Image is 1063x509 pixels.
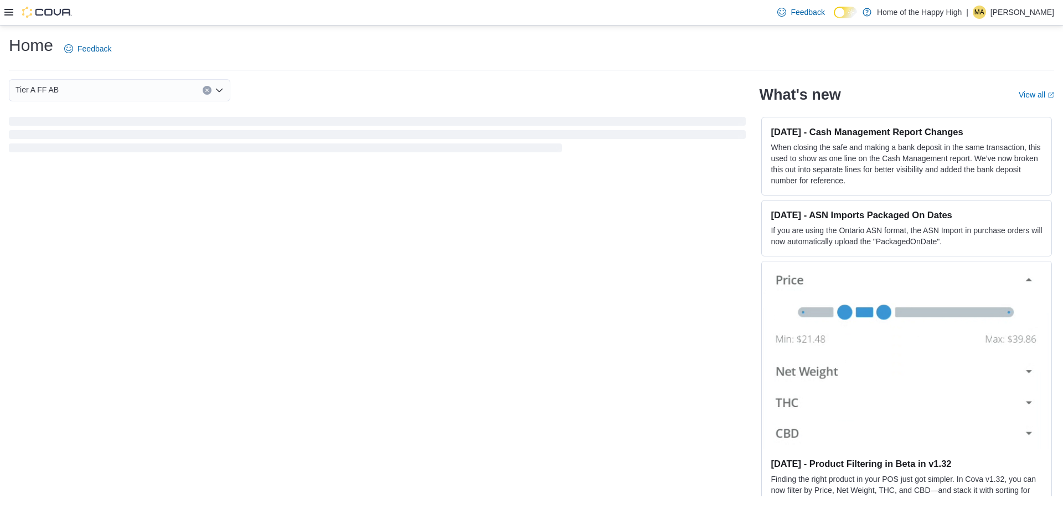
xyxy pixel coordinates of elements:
[834,18,834,19] span: Dark Mode
[78,43,111,54] span: Feedback
[973,6,986,19] div: Milagros Argoso
[203,86,211,95] button: Clear input
[771,142,1043,186] p: When closing the safe and making a bank deposit in the same transaction, this used to show as one...
[966,6,968,19] p: |
[771,209,1043,220] h3: [DATE] - ASN Imports Packaged On Dates
[215,86,224,95] button: Open list of options
[759,86,840,104] h2: What's new
[1019,90,1054,99] a: View allExternal link
[771,225,1043,247] p: If you are using the Ontario ASN format, the ASN Import in purchase orders will now automatically...
[877,6,962,19] p: Home of the Happy High
[9,119,746,155] span: Loading
[771,458,1043,469] h3: [DATE] - Product Filtering in Beta in v1.32
[9,34,53,56] h1: Home
[1047,92,1054,99] svg: External link
[16,83,59,96] span: Tier A FF AB
[773,1,829,23] a: Feedback
[791,7,824,18] span: Feedback
[834,7,857,18] input: Dark Mode
[60,38,116,60] a: Feedback
[974,6,984,19] span: MA
[771,126,1043,137] h3: [DATE] - Cash Management Report Changes
[22,7,72,18] img: Cova
[990,6,1054,19] p: [PERSON_NAME]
